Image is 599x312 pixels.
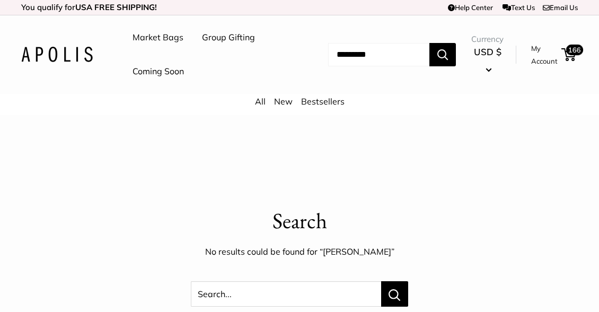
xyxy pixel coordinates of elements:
[429,43,456,66] button: Search
[328,43,429,66] input: Search...
[75,2,157,12] strong: USA FREE SHIPPING!
[133,30,183,46] a: Market Bags
[471,32,504,47] span: Currency
[543,3,578,12] a: Email Us
[21,205,578,237] p: Search
[566,45,583,55] span: 166
[21,244,578,260] p: No results could be found for “[PERSON_NAME]”
[21,47,93,62] img: Apolis
[471,44,504,77] button: USD $
[531,42,558,68] a: My Account
[301,96,345,107] a: Bestsellers
[274,96,293,107] a: New
[202,30,255,46] a: Group Gifting
[381,281,408,307] button: Search...
[474,46,501,57] span: USD $
[562,48,576,61] a: 166
[448,3,493,12] a: Help Center
[133,64,184,80] a: Coming Soon
[503,3,535,12] a: Text Us
[255,96,266,107] a: All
